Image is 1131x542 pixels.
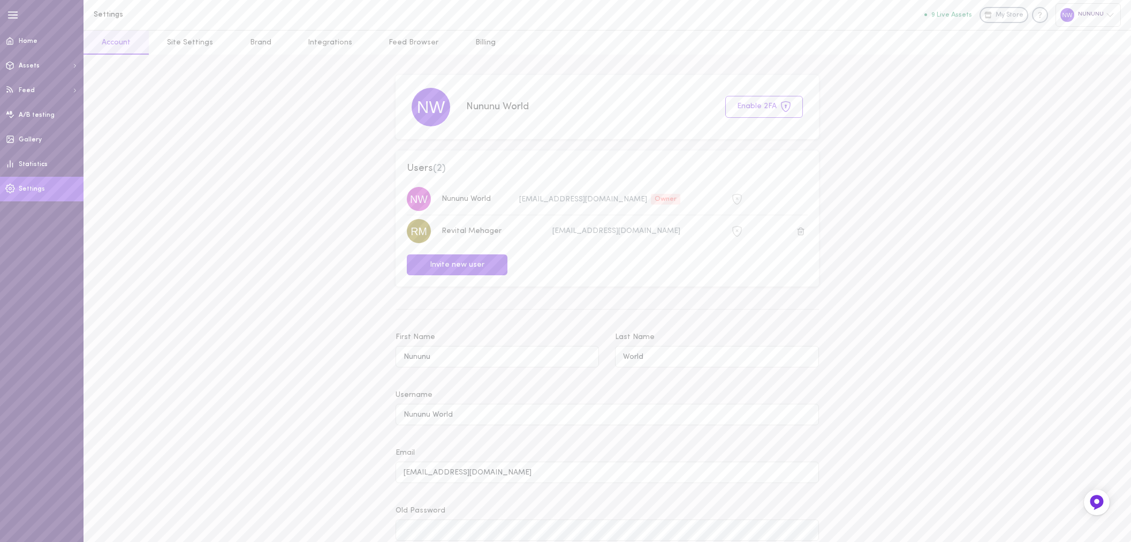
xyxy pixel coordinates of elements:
span: 2FA is not active [732,226,742,234]
div: NUNUNU [1056,3,1121,26]
a: Feed Browser [370,31,457,55]
a: Account [84,31,149,55]
span: 2FA is not active [732,194,742,202]
a: 9 Live Assets [924,11,980,19]
span: Old Password [396,507,445,515]
input: Old Password [396,520,819,540]
button: Invite new user [407,254,507,275]
div: Owner [651,194,680,205]
span: First Name [396,333,435,341]
input: Last Name [615,346,819,367]
span: Home [19,38,37,44]
span: My Store [996,11,1023,20]
a: My Store [980,7,1028,23]
span: Nununu World [466,102,529,112]
input: Email [396,462,819,483]
span: Feed [19,87,35,94]
input: First Name [396,346,599,367]
span: [EMAIL_ADDRESS][DOMAIN_NAME] [552,227,680,235]
button: 9 Live Assets [924,11,972,18]
span: Assets [19,63,40,69]
span: Last Name [615,333,655,341]
a: Site Settings [149,31,231,55]
span: Username [396,391,432,399]
a: Brand [232,31,290,55]
span: Email [396,449,415,457]
span: Statistics [19,161,48,168]
span: Users [407,162,808,176]
a: Billing [457,31,514,55]
a: Integrations [290,31,370,55]
span: A/B testing [19,112,55,118]
span: Nununu World [442,195,491,203]
span: [EMAIL_ADDRESS][DOMAIN_NAME] [519,195,647,203]
div: Knowledge center [1032,7,1048,23]
span: Gallery [19,137,42,143]
input: Username [396,404,819,425]
button: Enable 2FA [725,96,803,118]
span: Settings [19,186,45,192]
h1: Settings [94,11,270,19]
img: Feedback Button [1089,494,1105,510]
span: Revital Mehager [442,227,502,235]
span: ( 2 ) [433,163,446,174]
